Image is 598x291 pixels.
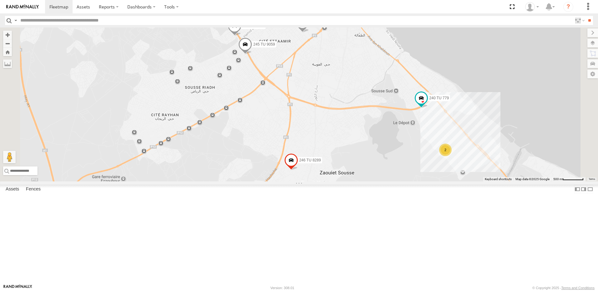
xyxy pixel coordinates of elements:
button: Map Scale: 500 m per 64 pixels [551,177,585,181]
button: Zoom in [3,31,12,39]
div: Nejah Benkhalifa [523,2,541,12]
span: 240 TU 779 [429,96,449,100]
label: Dock Summary Table to the Right [580,185,587,194]
label: Dock Summary Table to the Left [574,185,580,194]
div: Version: 308.01 [271,286,294,290]
label: Fences [23,185,44,194]
label: Map Settings [587,70,598,78]
img: rand-logo.svg [6,5,39,9]
button: Zoom out [3,39,12,48]
button: Keyboard shortcuts [485,177,512,181]
label: Search Query [13,16,18,25]
div: 2 [439,144,452,156]
a: Visit our Website [3,285,32,291]
span: 245 TU 9059 [253,42,275,46]
a: Terms and Conditions [561,286,595,290]
i: ? [563,2,573,12]
a: Terms (opens in new tab) [589,178,595,180]
label: Measure [3,59,12,68]
button: Drag Pegman onto the map to open Street View [3,151,16,163]
span: 500 m [553,177,562,181]
div: © Copyright 2025 - [532,286,595,290]
span: Map data ©2025 Google [515,177,550,181]
span: 246 TU 8289 [299,158,321,162]
label: Search Filter Options [572,16,586,25]
span: 231 TU 3159 [243,24,264,28]
button: Zoom Home [3,48,12,56]
label: Assets [3,185,22,194]
label: Hide Summary Table [587,185,593,194]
